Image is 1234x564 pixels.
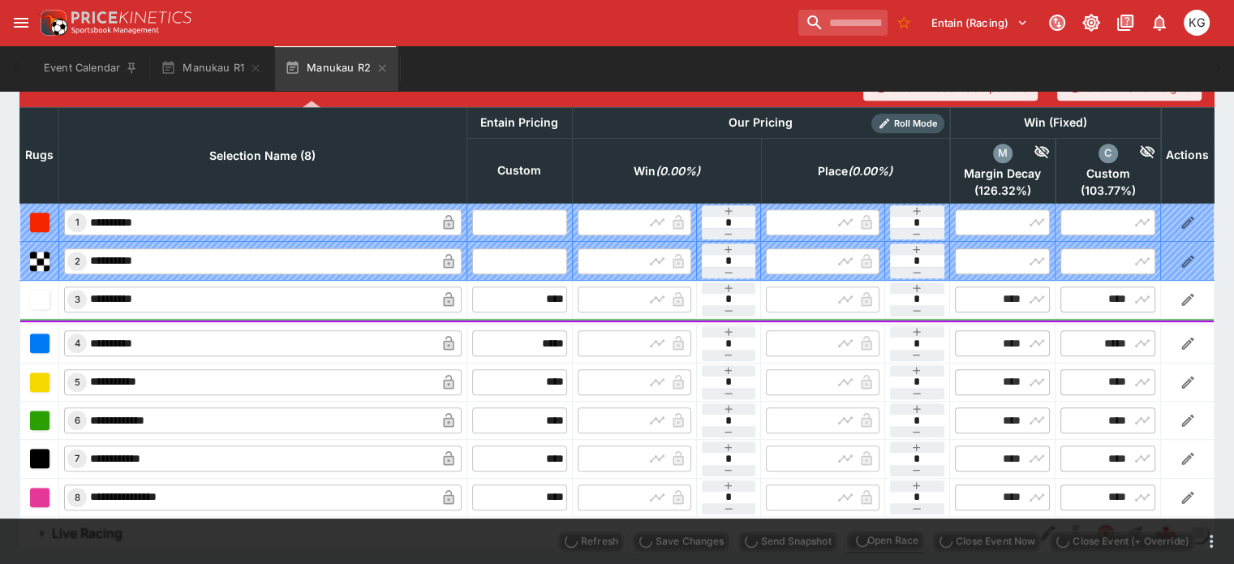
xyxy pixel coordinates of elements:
span: ( 103.77 %) [1060,183,1155,198]
button: Notifications [1145,8,1174,37]
button: Toggle light/dark mode [1077,8,1106,37]
a: fd3f9cb0-de10-4051-a918-246385331f89 [1150,517,1182,549]
img: PriceKinetics Logo [36,6,68,39]
div: Hide Competitor [1118,144,1156,163]
span: 1 [72,217,83,228]
span: 5 [71,377,84,388]
div: Show/hide Price Roll mode configuration. [871,114,944,133]
button: Live Racing [19,517,1033,549]
span: 7 [71,453,83,464]
th: Entain Pricing [467,107,572,138]
button: Documentation [1111,8,1140,37]
input: search [798,10,888,36]
button: No Bookmarks [891,10,917,36]
span: 6 [71,415,84,426]
span: 8 [71,492,84,503]
th: Custom [467,138,572,203]
div: custom [1099,144,1118,163]
button: Manukau R2 [275,45,398,91]
th: Rugs [20,107,59,203]
button: Select Tenant [922,10,1038,36]
span: Roll Mode [888,117,944,131]
span: Selection Name (8) [191,146,333,166]
button: Connected to PK [1043,8,1072,37]
div: Kevin Gutschlag [1184,10,1210,36]
span: 2 [71,256,84,267]
th: Actions [1161,107,1215,203]
span: Win(0.00%) [616,161,718,181]
button: Event Calendar [34,45,148,91]
button: more [1202,532,1221,551]
img: Sportsbook Management [71,27,159,34]
button: Kevin Gutschlag [1179,5,1215,41]
span: Custom [1060,166,1155,181]
th: Win (Fixed) [950,107,1161,138]
img: PriceKinetics [71,11,191,24]
span: Place(0.00%) [800,161,910,181]
em: ( 0.00 %) [848,161,892,181]
div: Our Pricing [722,113,799,133]
span: Margin Decay [955,166,1050,181]
button: open drawer [6,8,36,37]
button: Manukau R1 [151,45,272,91]
span: 3 [71,294,84,305]
div: split button [845,529,925,552]
em: ( 0.00 %) [656,161,700,181]
div: margin_decay [993,144,1013,163]
span: 4 [71,338,84,349]
div: Hide Competitor [1013,144,1051,163]
span: ( 126.32 %) [955,183,1050,198]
